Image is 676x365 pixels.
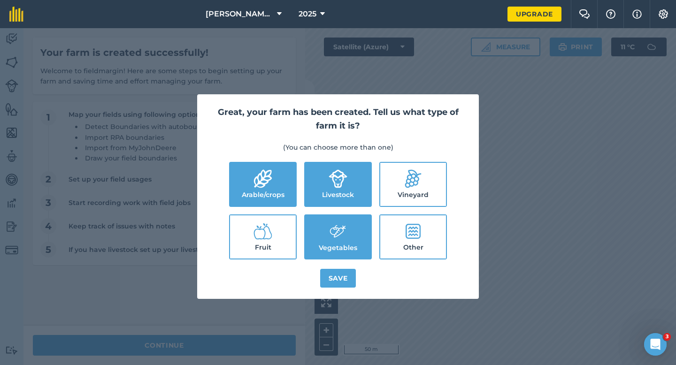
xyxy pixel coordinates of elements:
a: Upgrade [507,7,561,22]
label: Fruit [230,215,296,259]
label: Livestock [305,163,371,206]
span: 2025 [299,8,316,20]
button: Save [320,269,356,288]
label: Arable/crops [230,163,296,206]
label: Vineyard [380,163,446,206]
img: fieldmargin Logo [9,7,23,22]
img: Two speech bubbles overlapping with the left bubble in the forefront [579,9,590,19]
img: A cog icon [658,9,669,19]
img: svg+xml;base64,PHN2ZyB4bWxucz0iaHR0cDovL3d3dy53My5vcmcvMjAwMC9zdmciIHdpZHRoPSIxNyIgaGVpZ2h0PSIxNy... [632,8,642,20]
label: Vegetables [305,215,371,259]
span: 3 [663,333,671,341]
p: (You can choose more than one) [208,142,468,152]
span: [PERSON_NAME] Farming Partnership [206,8,273,20]
h2: Great, your farm has been created. Tell us what type of farm it is? [208,106,468,133]
iframe: Intercom live chat [644,333,667,356]
label: Other [380,215,446,259]
img: A question mark icon [605,9,616,19]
